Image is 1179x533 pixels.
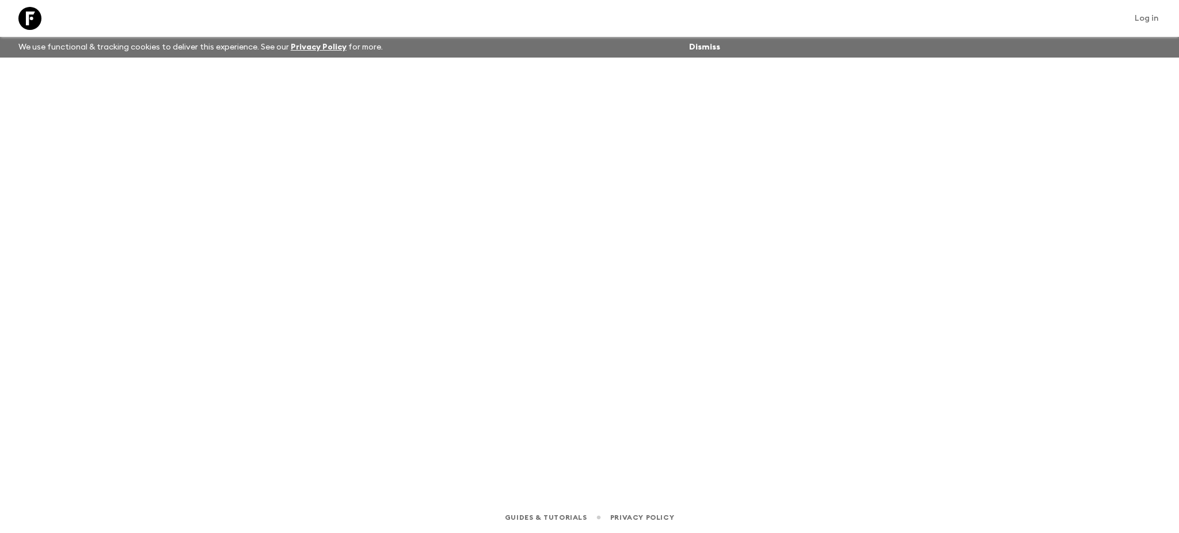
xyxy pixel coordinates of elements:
p: We use functional & tracking cookies to deliver this experience. See our for more. [14,37,387,58]
a: Log in [1128,10,1165,26]
a: Privacy Policy [291,43,347,51]
a: Guides & Tutorials [505,511,587,524]
button: Dismiss [686,39,723,55]
a: Privacy Policy [610,511,674,524]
